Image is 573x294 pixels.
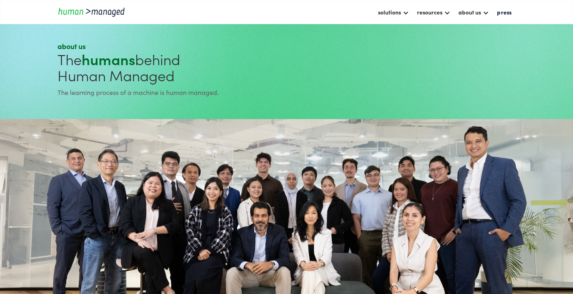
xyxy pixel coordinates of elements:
[493,5,515,19] a: press
[82,49,135,69] strong: humans
[58,6,130,17] a: home
[454,5,493,19] div: about us
[58,51,283,83] h1: The behind Human Managed
[458,7,481,17] div: about us
[417,7,442,17] div: resources
[374,5,413,19] div: solutions
[413,5,454,19] div: resources
[58,87,283,97] div: The learning process of a machine is human managed.
[378,7,401,17] div: solutions
[58,41,283,51] div: about us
